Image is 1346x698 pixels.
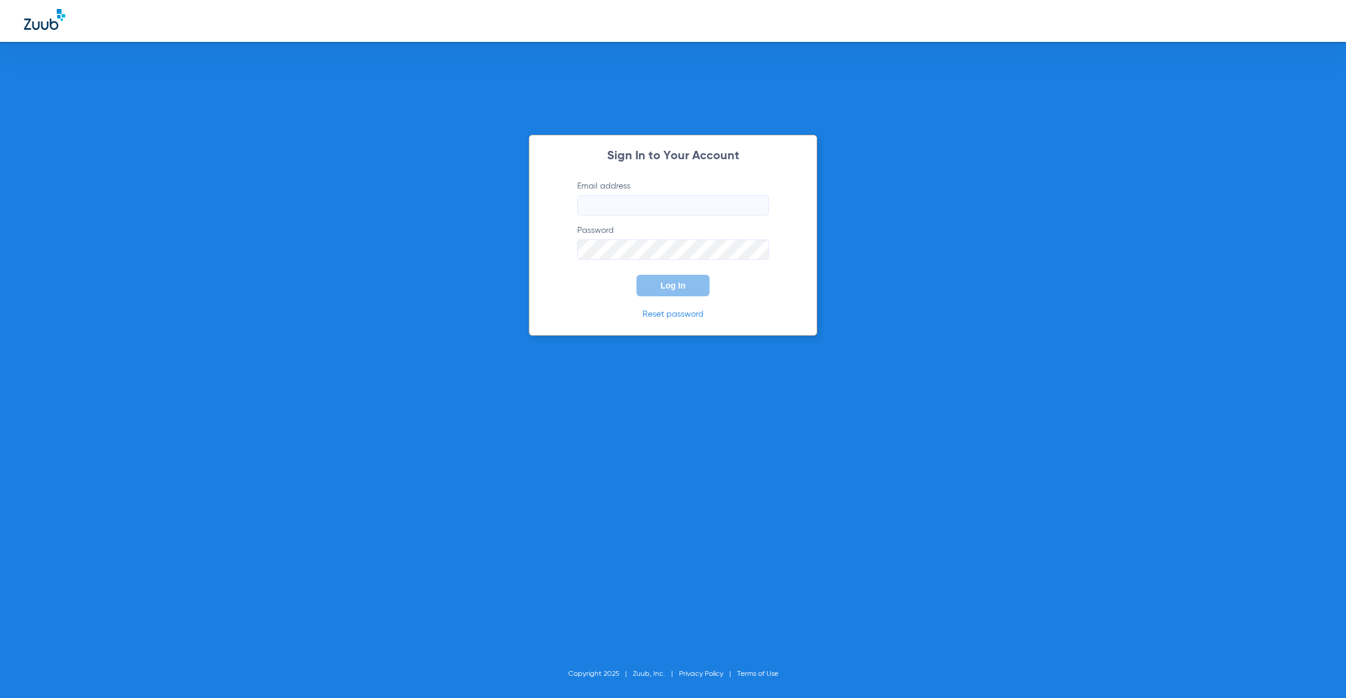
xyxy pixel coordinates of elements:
img: Zuub Logo [24,9,65,30]
a: Privacy Policy [679,670,723,678]
li: Copyright 2025 [568,668,633,680]
h2: Sign In to Your Account [559,150,787,162]
a: Reset password [642,310,704,318]
a: Terms of Use [737,670,778,678]
label: Password [577,224,769,260]
label: Email address [577,180,769,216]
span: Log In [660,281,686,290]
button: Log In [636,275,710,296]
input: Email address [577,195,769,216]
li: Zuub, Inc. [633,668,679,680]
input: Password [577,239,769,260]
